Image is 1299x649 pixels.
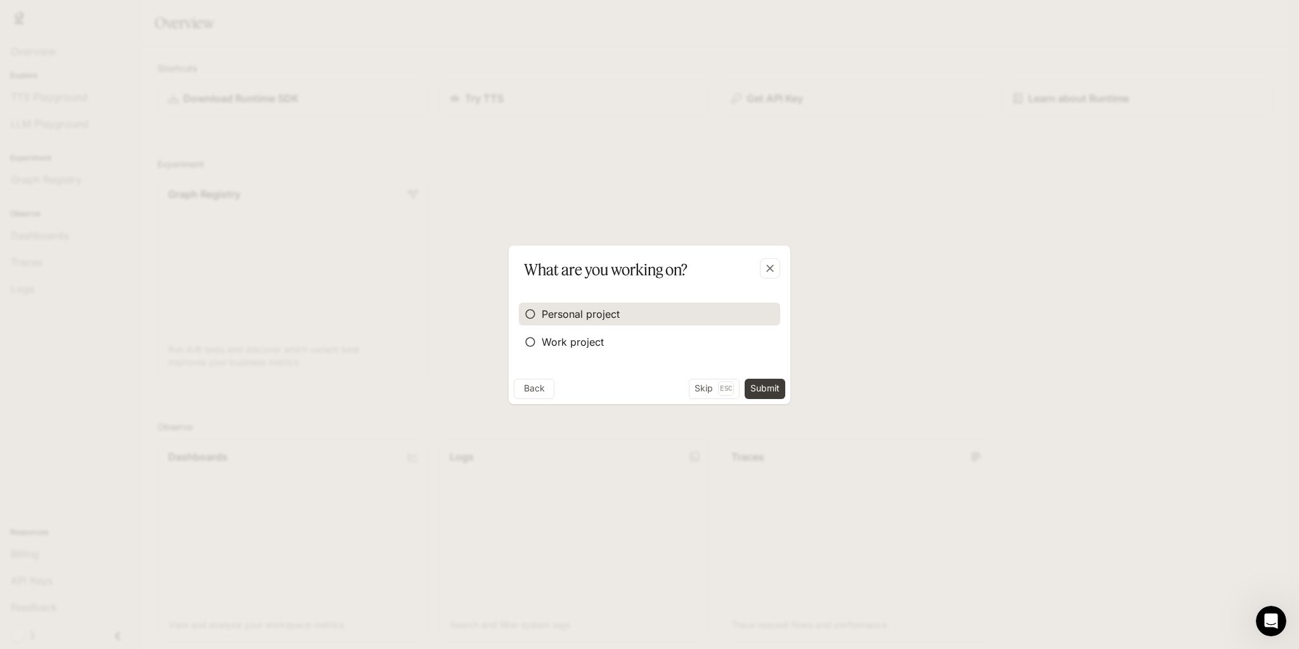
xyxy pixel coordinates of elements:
[542,334,604,350] span: Work project
[718,381,734,395] p: Esc
[542,306,620,322] span: Personal project
[524,258,688,281] p: What are you working on?
[1256,606,1286,636] iframe: Intercom live chat
[745,379,785,399] button: Submit
[689,379,740,399] button: SkipEsc
[514,379,554,399] button: Back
